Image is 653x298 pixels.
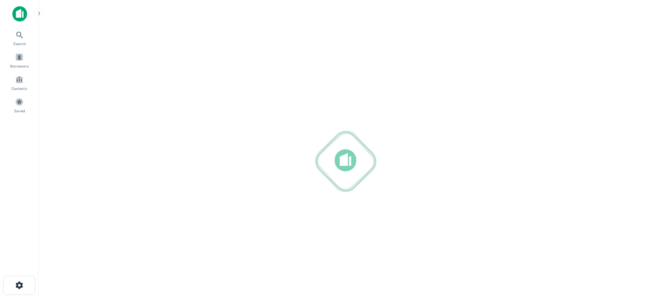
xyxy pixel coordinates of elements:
img: capitalize-icon.png [12,6,27,22]
span: Saved [14,108,25,114]
a: Saved [2,95,36,115]
span: Search [13,41,26,47]
a: Borrowers [2,50,36,71]
a: Search [2,27,36,48]
a: Contacts [2,72,36,93]
span: Borrowers [10,63,29,69]
iframe: Chat Widget [614,236,653,273]
span: Contacts [12,85,27,91]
